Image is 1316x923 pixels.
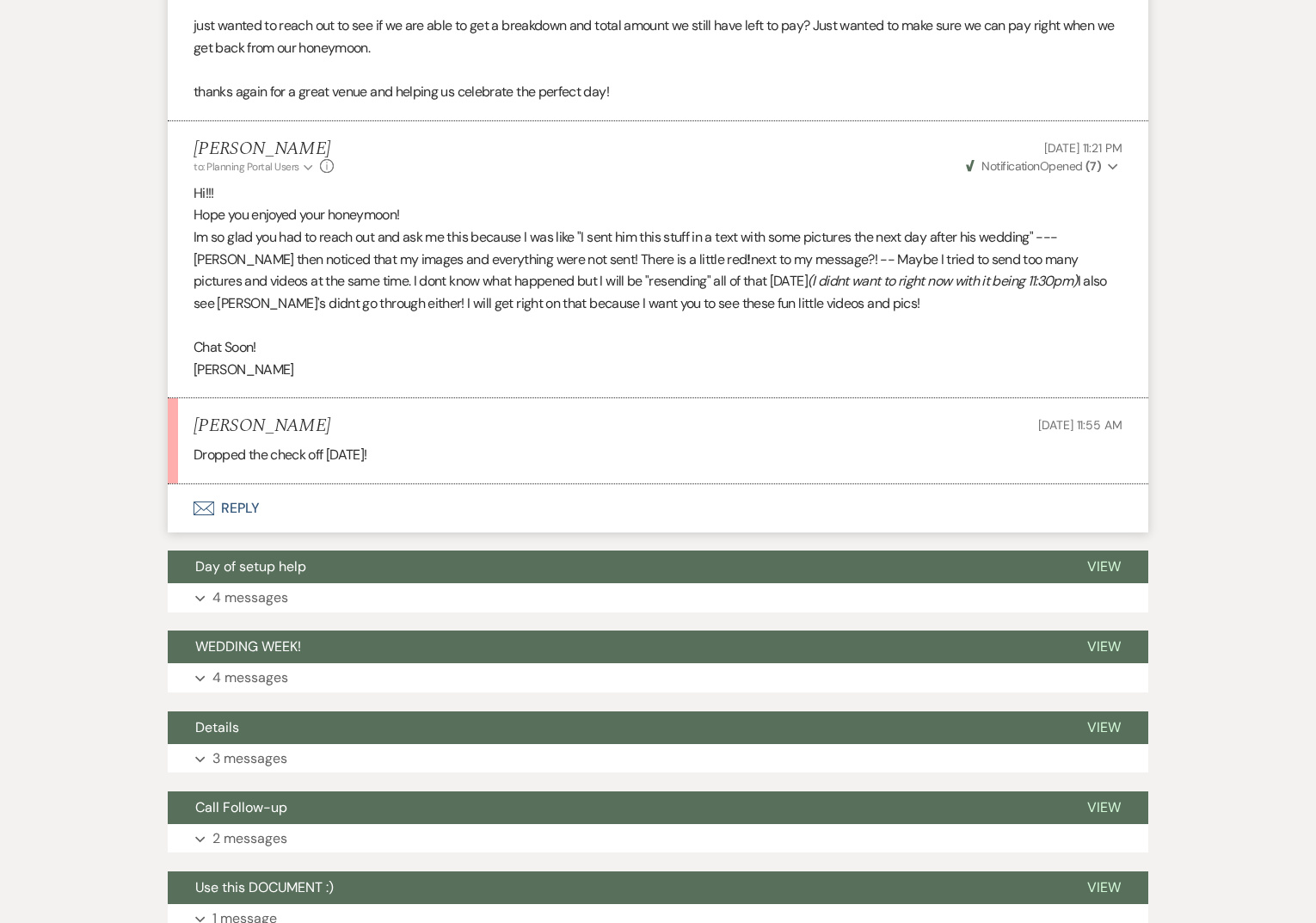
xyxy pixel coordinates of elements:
button: View [1060,791,1148,824]
button: to: Planning Portal Users [194,159,316,175]
span: Details [195,718,239,736]
em: (I didnt want to right now with it being 11:30pm) [808,272,1078,290]
span: Notification [981,158,1039,174]
strong: ( 7 ) [1085,158,1101,174]
span: Day of setup help [195,557,306,575]
span: to: Planning Portal Users [194,160,299,174]
p: Im so glad you had to reach out and ask me this because I was like "I sent him this stuff in a te... [194,226,1122,314]
button: View [1060,551,1148,583]
span: View [1087,718,1121,736]
button: Day of setup help [168,551,1060,583]
button: Use this DOCUMENT :) [168,871,1060,904]
button: 3 messages [168,744,1148,773]
h5: [PERSON_NAME] [194,415,330,437]
span: View [1087,637,1121,655]
strong: ! [747,250,750,268]
p: 4 messages [212,667,288,689]
p: Hope you enjoyed your honeymoon! [194,204,1122,226]
button: Details [168,711,1060,744]
button: Call Follow-up [168,791,1060,824]
button: 2 messages [168,824,1148,853]
button: 4 messages [168,663,1148,692]
p: Chat Soon! [194,336,1122,359]
span: View [1087,878,1121,896]
button: Reply [168,484,1148,532]
h5: [PERSON_NAME] [194,138,334,160]
p: Dropped the check off [DATE]! [194,444,1122,466]
p: just wanted to reach out to see if we are able to get a breakdown and total amount we still have ... [194,15,1122,58]
button: 4 messages [168,583,1148,612]
p: 4 messages [212,587,288,609]
p: thanks again for a great venue and helping us celebrate the perfect day! [194,81,1122,103]
p: [PERSON_NAME] [194,359,1122,381]
span: Call Follow-up [195,798,287,816]
span: Opened [966,158,1101,174]
span: [DATE] 11:21 PM [1044,140,1122,156]
button: View [1060,871,1148,904]
span: WEDDING WEEK! [195,637,301,655]
p: Hi!!! [194,182,1122,205]
p: 3 messages [212,748,287,770]
span: Use this DOCUMENT :) [195,878,334,896]
button: WEDDING WEEK! [168,631,1060,663]
button: NotificationOpened (7) [963,157,1122,175]
span: View [1087,798,1121,816]
button: View [1060,631,1148,663]
span: [DATE] 11:55 AM [1038,417,1122,433]
span: View [1087,557,1121,575]
p: 2 messages [212,828,287,850]
button: View [1060,711,1148,744]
